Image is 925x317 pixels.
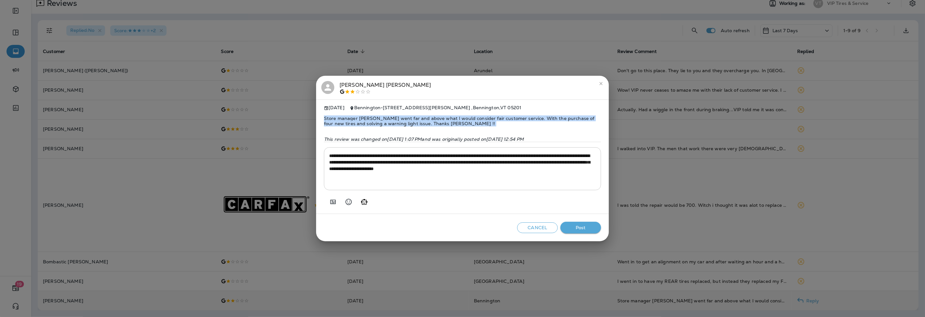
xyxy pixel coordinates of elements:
p: This review was changed on [DATE] 1:07 PM [324,137,601,142]
button: Select an emoji [342,195,355,208]
span: [DATE] [324,105,344,111]
button: Generate AI response [358,195,371,208]
span: Bennington - [STREET_ADDRESS][PERSON_NAME] , Bennington , VT 05201 [354,105,522,111]
button: close [596,78,606,89]
div: [PERSON_NAME] [PERSON_NAME] [340,81,431,95]
span: and was originally posted on [DATE] 12:54 PM [422,136,524,142]
span: Store manager [PERSON_NAME] went far and above what I would consider fair customer service. With ... [324,111,601,131]
button: Add in a premade template [327,195,340,208]
button: Post [560,222,601,234]
button: Cancel [517,222,558,233]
